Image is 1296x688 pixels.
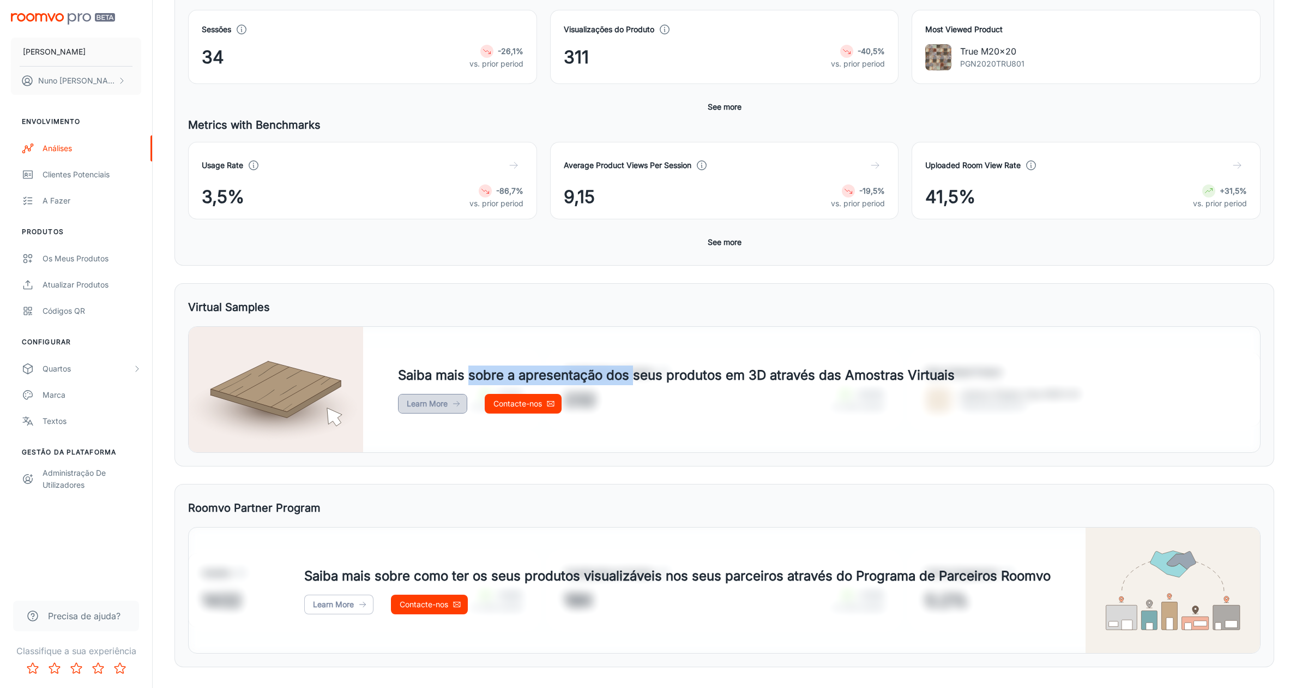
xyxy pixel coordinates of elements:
[43,305,141,317] div: Códigos QR
[202,23,231,35] h4: Sessões
[202,44,224,70] span: 34
[858,46,885,56] strong: -40,5%
[831,198,885,210] p: vs. prior period
[188,299,270,315] h5: Virtual Samples
[202,184,244,210] span: 3,5%
[43,467,141,491] div: Administração de Utilizadores
[43,169,141,181] div: Clientes potenciais
[960,45,1024,58] p: True M20x20
[469,58,523,70] p: vs. prior period
[43,279,141,291] div: Atualizar Produtos
[1193,198,1247,210] p: vs. prior period
[9,644,143,657] p: Classifique a sua experiência
[109,657,131,679] button: Rate 5 star
[925,184,975,210] span: 41,5%
[925,44,951,70] img: True M20x20
[925,23,1247,35] h4: Most Viewed Product
[43,142,141,154] div: Análises
[202,159,243,171] h4: Usage Rate
[43,195,141,207] div: A fazer
[43,415,141,427] div: Textos
[398,394,467,414] a: Learn More
[304,595,373,614] a: Learn More
[485,394,562,414] a: Contacte-nos
[564,159,691,171] h4: Average Product Views Per Session
[391,595,468,614] a: Contacte-nos
[11,13,115,25] img: Roomvo PRO Beta
[564,184,595,210] span: 9,15
[703,232,746,252] button: See more
[11,38,141,66] button: [PERSON_NAME]
[831,58,885,70] p: vs. prior period
[23,46,86,58] p: [PERSON_NAME]
[703,97,746,117] button: See more
[304,566,1051,586] h4: Saiba mais sobre como ter os seus produtos visualizáveis nos seus parceiros através do Programa d...
[43,363,132,375] div: Quartos
[1220,186,1247,195] strong: +31,5%
[11,67,141,95] button: Nuno [PERSON_NAME]
[496,186,523,195] strong: -86,7%
[925,159,1021,171] h4: Uploaded Room View Rate
[564,44,589,70] span: 311
[398,366,955,385] h4: Saiba mais sobre a apresentação dos seus produtos em 3D através das Amostras Virtuais
[498,46,523,56] strong: -26,1%
[859,186,885,195] strong: -19,5%
[43,253,141,265] div: Os meus produtos
[22,657,44,679] button: Rate 1 star
[43,389,141,401] div: Marca
[564,23,654,35] h4: Visualizações do Produto
[38,75,115,87] p: Nuno [PERSON_NAME]
[87,657,109,679] button: Rate 4 star
[48,609,120,623] span: Precisa de ajuda?
[188,500,321,516] h5: Roomvo Partner Program
[469,198,523,210] p: vs. prior period
[44,657,65,679] button: Rate 2 star
[65,657,87,679] button: Rate 3 star
[188,117,1261,133] h5: Metrics with Benchmarks
[960,58,1024,70] p: PGN2020TRU801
